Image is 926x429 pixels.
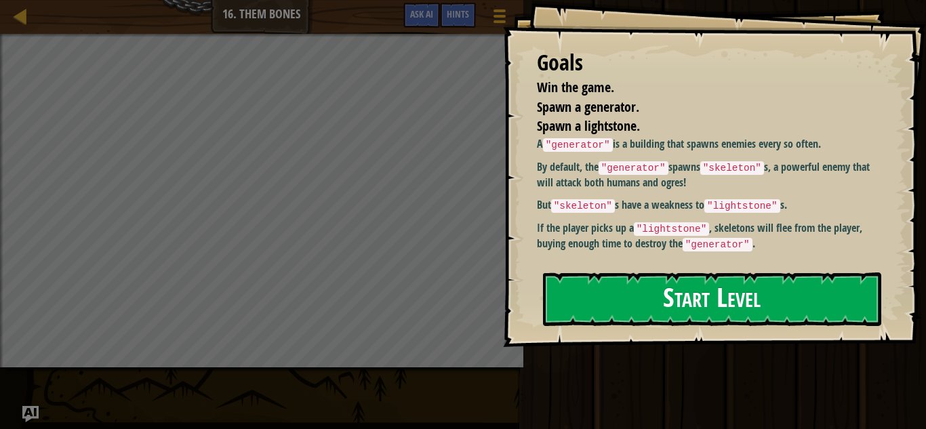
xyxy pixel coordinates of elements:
[537,220,879,252] p: If the player picks up a , skeletons will flee from the player, buying enough time to destroy the .
[537,98,639,116] span: Spawn a generator.
[537,136,879,152] p: A is a building that spawns enemies every so often.
[551,199,615,213] code: "skeleton"
[704,199,780,213] code: "lightstone"
[537,78,614,96] span: Win the game.
[22,406,39,422] button: Ask AI
[537,159,879,190] p: By default, the spawns s, a powerful enemy that will attack both humans and ogres!
[537,197,879,213] p: But s have a weakness to s.
[483,3,517,35] button: Show game menu
[543,272,881,326] button: Start Level
[403,3,440,28] button: Ask AI
[700,161,764,175] code: "skeleton"
[634,222,710,236] code: "lightstone"
[537,47,879,79] div: Goals
[599,161,668,175] code: "generator"
[683,238,752,251] code: "generator"
[520,98,875,117] li: Spawn a generator.
[520,78,875,98] li: Win the game.
[447,7,469,20] span: Hints
[543,138,613,152] code: "generator"
[520,117,875,136] li: Spawn a lightstone.
[537,117,640,135] span: Spawn a lightstone.
[410,7,433,20] span: Ask AI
